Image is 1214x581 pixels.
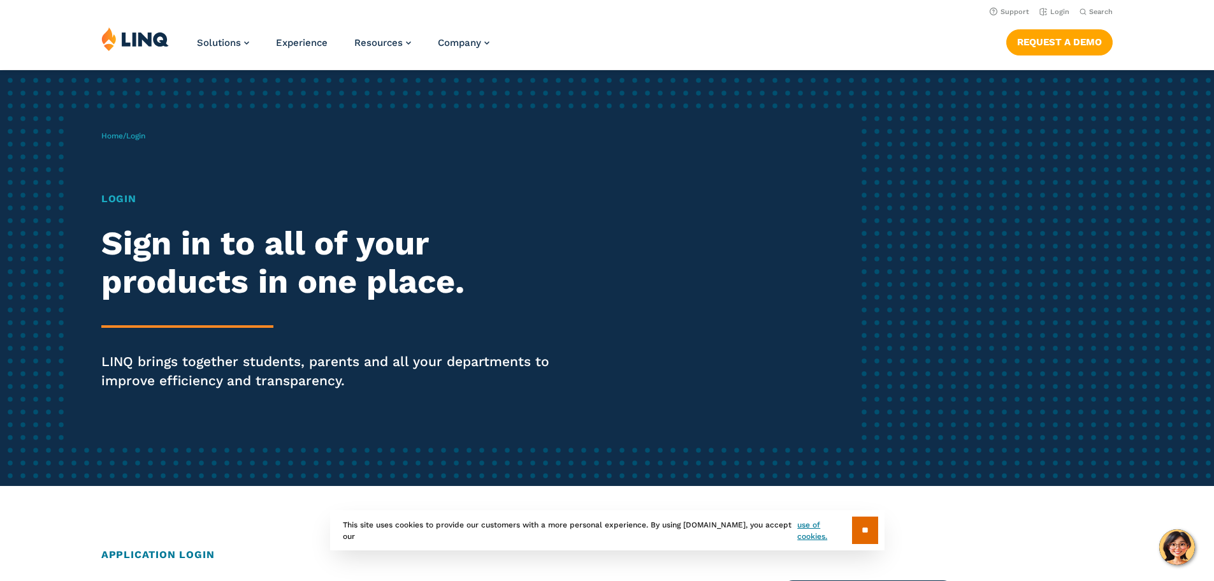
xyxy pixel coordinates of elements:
[438,37,481,48] span: Company
[1006,29,1113,55] a: Request a Demo
[1006,27,1113,55] nav: Button Navigation
[797,519,851,542] a: use of cookies.
[101,224,569,301] h2: Sign in to all of your products in one place.
[1159,529,1195,565] button: Hello, have a question? Let’s chat.
[1080,7,1113,17] button: Open Search Bar
[101,352,569,390] p: LINQ brings together students, parents and all your departments to improve efficiency and transpa...
[990,8,1029,16] a: Support
[330,510,885,550] div: This site uses cookies to provide our customers with a more personal experience. By using [DOMAIN...
[126,131,145,140] span: Login
[101,27,169,51] img: LINQ | K‑12 Software
[197,37,241,48] span: Solutions
[101,131,145,140] span: /
[354,37,411,48] a: Resources
[276,37,328,48] a: Experience
[101,131,123,140] a: Home
[354,37,403,48] span: Resources
[101,191,569,207] h1: Login
[197,37,249,48] a: Solutions
[197,27,489,69] nav: Primary Navigation
[1039,8,1069,16] a: Login
[1089,8,1113,16] span: Search
[438,37,489,48] a: Company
